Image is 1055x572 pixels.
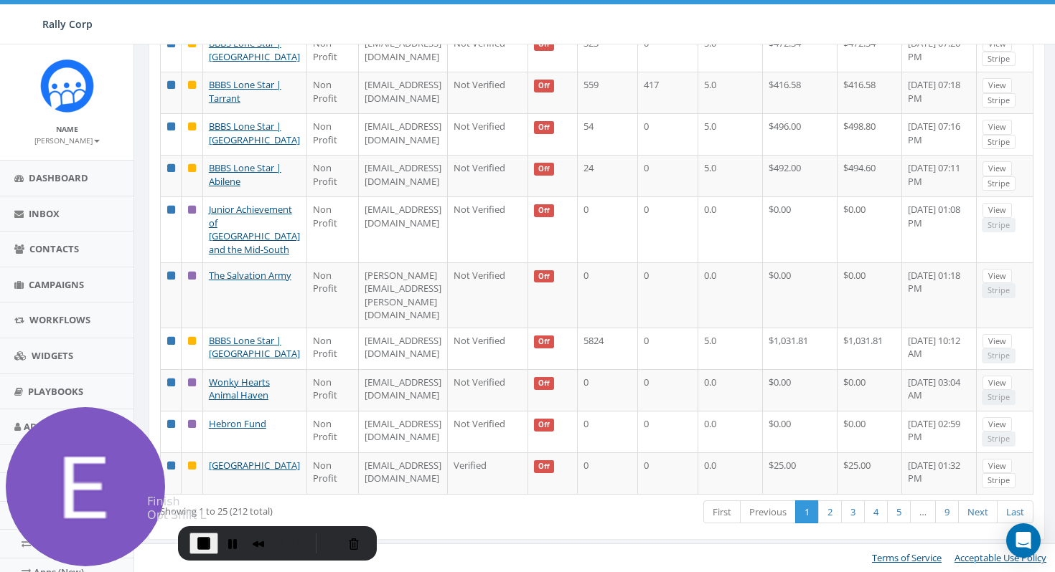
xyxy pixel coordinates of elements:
[56,124,78,134] small: Name
[29,242,79,255] span: Contacts
[448,30,528,72] td: Not Verified
[448,328,528,369] td: Not Verified
[910,500,936,524] a: …
[160,499,512,518] div: Showing 1 to 25 (212 total)
[698,155,763,196] td: 5.0
[209,203,300,256] a: Junior Achievement of [GEOGRAPHIC_DATA] and the Mid-South
[818,500,842,524] a: 2
[638,411,698,452] td: 0
[703,500,741,524] a: First
[838,328,902,369] td: $1,031.81
[534,460,554,473] span: Off
[698,411,763,452] td: 0.0
[307,113,359,155] td: Non Profit
[534,80,554,92] span: Off
[34,133,100,146] a: [PERSON_NAME]
[28,385,83,398] span: Playbooks
[838,196,902,262] td: $0.00
[448,411,528,452] td: Not Verified
[955,551,1046,564] a: Acceptable Use Policy
[902,369,977,411] td: [DATE] 03:04 AM
[307,411,359,452] td: Non Profit
[638,262,698,328] td: 0
[983,459,1012,474] a: View
[448,196,528,262] td: Not Verified
[448,262,528,328] td: Not Verified
[638,30,698,72] td: 0
[902,113,977,155] td: [DATE] 07:16 PM
[983,120,1012,135] a: View
[841,500,865,524] a: 3
[902,452,977,494] td: [DATE] 01:32 PM
[307,155,359,196] td: Non Profit
[838,72,902,113] td: $416.58
[534,38,554,51] span: Off
[40,59,94,113] img: Icon_1.png
[1006,523,1041,558] div: Open Intercom Messenger
[534,419,554,432] span: Off
[578,369,638,411] td: 0
[763,72,838,113] td: $416.58
[763,155,838,196] td: $492.00
[983,417,1012,432] a: View
[307,369,359,411] td: Non Profit
[902,72,977,113] td: [DATE] 07:18 PM
[34,135,100,146] small: [PERSON_NAME]
[902,30,977,72] td: [DATE] 07:20 PM
[958,500,998,524] a: Next
[983,78,1012,93] a: View
[902,262,977,328] td: [DATE] 01:18 PM
[29,207,60,220] span: Inbox
[29,171,88,184] span: Dashboard
[578,328,638,369] td: 5824
[698,328,763,369] td: 5.0
[698,452,763,494] td: 0.0
[698,369,763,411] td: 0.0
[29,278,84,291] span: Campaigns
[534,377,554,390] span: Off
[698,113,763,155] td: 5.0
[638,369,698,411] td: 0
[887,500,911,524] a: 5
[578,452,638,494] td: 0
[982,473,1016,488] a: Stripe
[698,72,763,113] td: 5.0
[448,155,528,196] td: Not Verified
[763,262,838,328] td: $0.00
[638,452,698,494] td: 0
[307,262,359,328] td: Non Profit
[359,452,448,494] td: [EMAIL_ADDRESS][DOMAIN_NAME]
[763,113,838,155] td: $496.00
[638,328,698,369] td: 0
[838,369,902,411] td: $0.00
[578,411,638,452] td: 0
[578,113,638,155] td: 54
[982,176,1016,191] a: Stripe
[209,459,300,472] a: [GEOGRAPHIC_DATA]
[983,203,1012,218] a: View
[902,196,977,262] td: [DATE] 01:08 PM
[307,196,359,262] td: Non Profit
[997,500,1033,524] a: Last
[534,335,554,348] span: Off
[32,349,73,362] span: Widgets
[983,334,1012,349] a: View
[902,155,977,196] td: [DATE] 07:11 PM
[982,52,1016,67] a: Stripe
[864,500,888,524] a: 4
[307,72,359,113] td: Non Profit
[838,411,902,452] td: $0.00
[448,113,528,155] td: Not Verified
[307,30,359,72] td: Non Profit
[578,72,638,113] td: 559
[935,500,959,524] a: 9
[307,328,359,369] td: Non Profit
[982,135,1016,150] a: Stripe
[838,113,902,155] td: $498.80
[359,262,448,328] td: [PERSON_NAME][EMAIL_ADDRESS][PERSON_NAME][DOMAIN_NAME]
[638,72,698,113] td: 417
[638,155,698,196] td: 0
[872,551,942,564] a: Terms of Service
[763,30,838,72] td: $472.34
[763,411,838,452] td: $0.00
